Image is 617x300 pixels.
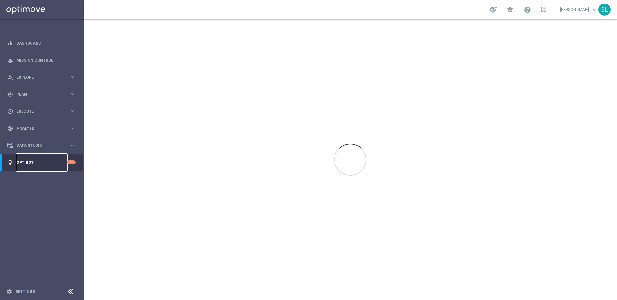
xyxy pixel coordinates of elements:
[16,127,69,130] span: Analyze
[591,6,598,13] span: keyboard_arrow_down
[16,110,69,113] span: Execute
[7,41,76,46] button: equalizer Dashboard
[7,143,76,148] button: Data Studio keyboard_arrow_right
[7,160,76,165] button: lightbulb Optibot 1
[67,160,76,164] div: 1
[16,154,67,171] a: Optibot
[7,160,13,165] i: lightbulb
[7,126,69,131] div: Analyze
[15,290,35,294] a: Settings
[69,108,76,114] i: keyboard_arrow_right
[7,92,69,97] div: Plan
[16,75,69,79] span: Explore
[7,75,69,80] div: Explore
[69,91,76,97] i: keyboard_arrow_right
[7,52,76,69] div: Mission Control
[7,75,76,80] button: person_search Explore keyboard_arrow_right
[16,93,69,96] span: Plan
[69,142,76,148] i: keyboard_arrow_right
[16,52,76,69] a: Mission Control
[69,125,76,131] i: keyboard_arrow_right
[7,154,76,171] div: Optibot
[598,4,611,16] div: SL
[7,126,76,131] button: track_changes Analyze keyboard_arrow_right
[7,109,69,114] div: Execute
[6,289,12,295] i: settings
[7,92,76,97] button: gps_fixed Plan keyboard_arrow_right
[506,6,514,13] span: school
[7,58,76,63] button: Mission Control
[16,35,76,52] a: Dashboard
[7,143,69,148] div: Data Studio
[7,35,76,52] div: Dashboard
[7,109,76,114] button: play_circle_outline Execute keyboard_arrow_right
[7,92,13,97] i: gps_fixed
[7,126,13,131] i: track_changes
[559,5,598,14] a: [PERSON_NAME]keyboard_arrow_down
[69,74,76,80] i: keyboard_arrow_right
[16,144,69,147] span: Data Studio
[7,109,13,114] i: play_circle_outline
[7,40,13,46] i: equalizer
[7,75,13,80] i: person_search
